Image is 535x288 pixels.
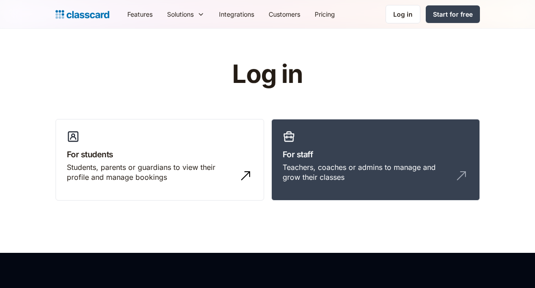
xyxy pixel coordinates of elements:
h3: For staff [283,148,469,160]
div: Start for free [433,9,473,19]
a: Logo [56,8,109,21]
div: Teachers, coaches or admins to manage and grow their classes [283,162,451,183]
a: For studentsStudents, parents or guardians to view their profile and manage bookings [56,119,264,201]
a: Pricing [307,4,342,24]
h3: For students [67,148,253,160]
a: Log in [386,5,420,23]
div: Log in [393,9,413,19]
h1: Log in [124,60,411,88]
div: Solutions [167,9,194,19]
div: Solutions [160,4,212,24]
a: Start for free [426,5,480,23]
a: For staffTeachers, coaches or admins to manage and grow their classes [271,119,480,201]
a: Customers [261,4,307,24]
div: Students, parents or guardians to view their profile and manage bookings [67,162,235,183]
a: Integrations [212,4,261,24]
a: Features [120,4,160,24]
